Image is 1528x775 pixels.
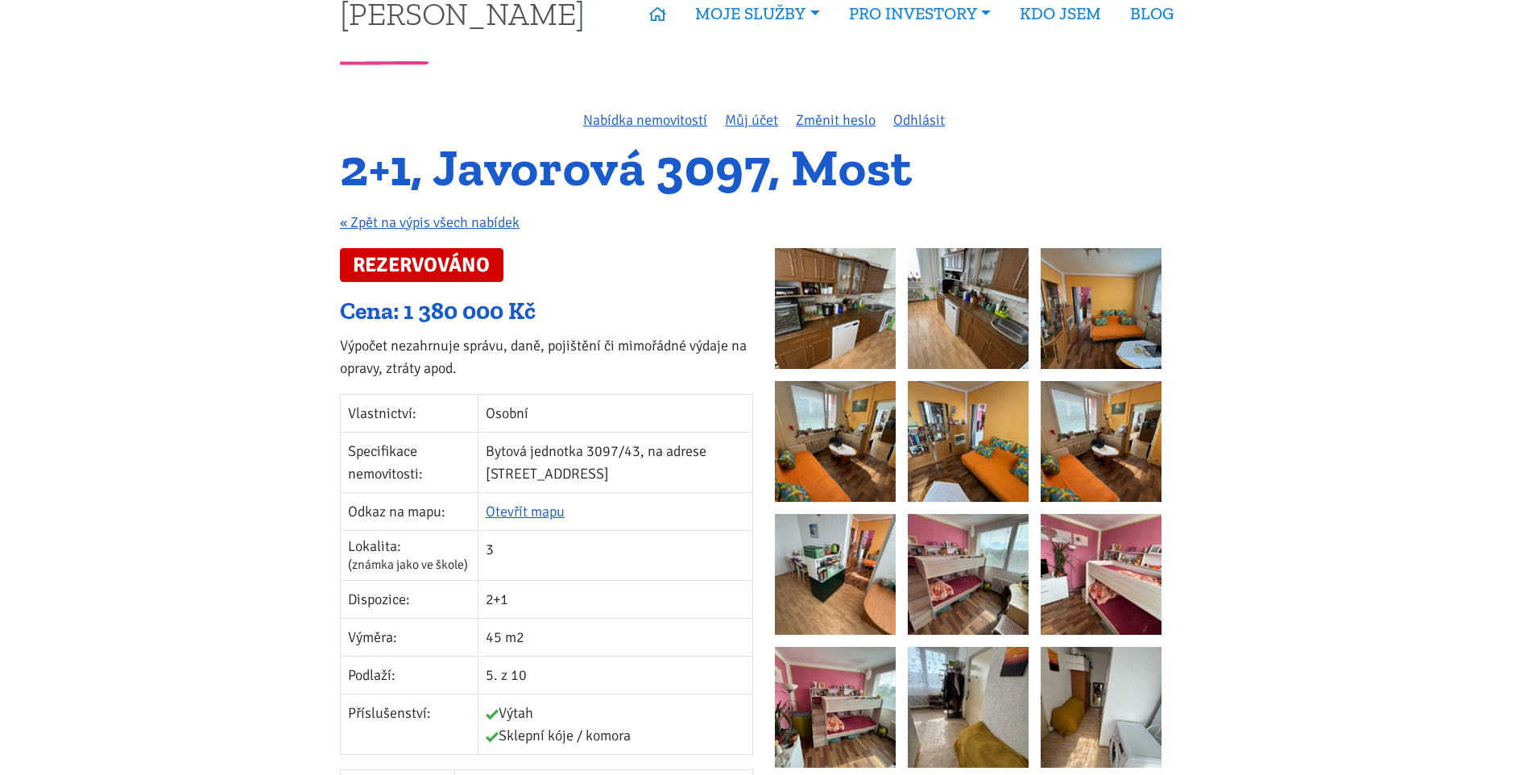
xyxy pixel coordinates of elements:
td: Vlastnictví: [341,394,478,432]
td: Bytová jednotka 3097/43, na adrese [STREET_ADDRESS] [478,432,752,492]
a: Odhlásit [893,111,945,129]
p: Výpočet nezahrnuje správu, daně, pojištění či mimořádné výdaje na opravy, ztráty apod. [340,334,753,379]
td: Výtah Sklepní kóje / komora [478,694,752,755]
td: Osobní [478,394,752,432]
td: Lokalita: [341,530,478,580]
td: 3 [478,530,752,580]
td: 2+1 [478,581,752,619]
td: Specifikace nemovitosti: [341,432,478,492]
h1: 2+1, Javorová 3097, Most [340,146,1188,190]
td: Příslušenství: [341,694,478,755]
td: 45 m2 [478,619,752,657]
a: Změnit heslo [796,111,876,129]
td: 5. z 10 [478,657,752,694]
td: Odkaz na mapu: [341,492,478,530]
a: Nabídka nemovitostí [583,111,707,129]
a: Otevřít mapu [486,503,565,520]
td: Dispozice: [341,581,478,619]
span: (známka jako ve škole) [348,557,468,573]
td: Podlaží: [341,657,478,694]
td: Výměra: [341,619,478,657]
a: « Zpět na výpis všech nabídek [340,213,520,231]
div: Cena: 1 380 000 Kč [340,296,753,327]
a: Můj účet [725,111,778,129]
span: REZERVOVÁNO [340,248,503,283]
